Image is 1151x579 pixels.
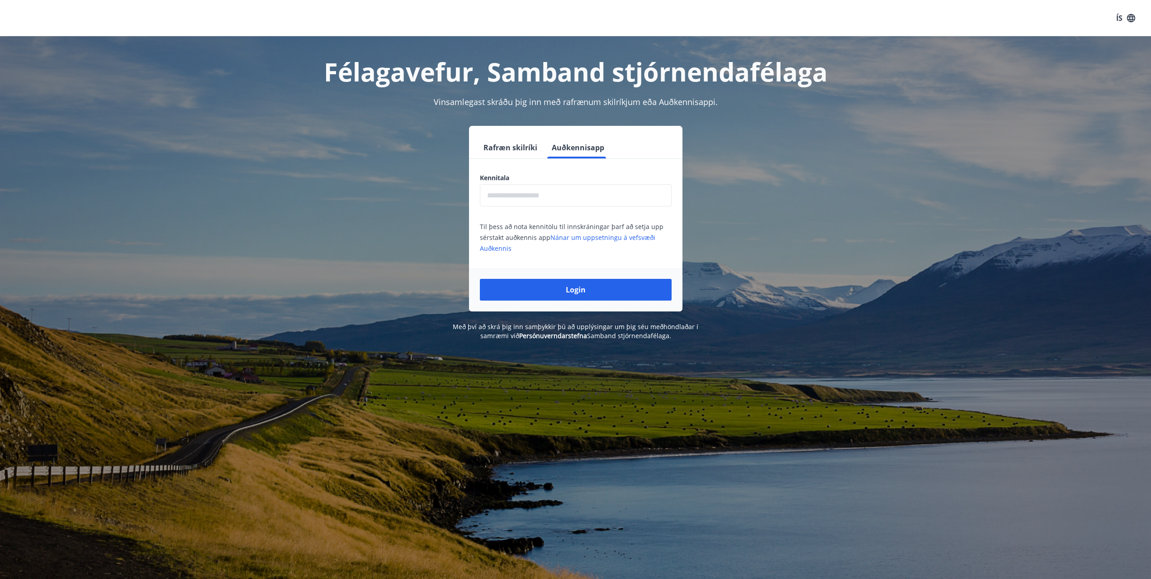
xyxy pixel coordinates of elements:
[453,322,698,340] span: Með því að skrá þig inn samþykkir þú að upplýsingar um þig séu meðhöndlaðar í samræmi við Samband...
[480,222,663,253] span: Til þess að nota kennitölu til innskráningar þarf að setja upp sérstakt auðkennis app
[480,279,672,301] button: Login
[519,331,587,340] a: Persónuverndarstefna
[434,96,718,107] span: Vinsamlegast skráðu þig inn með rafrænum skilríkjum eða Auðkennisappi.
[480,137,541,158] button: Rafræn skilríki
[480,173,672,182] label: Kennitala
[480,233,655,253] a: Nánar um uppsetningu á vefsvæði Auðkennis
[261,54,890,89] h1: Félagavefur, Samband stjórnendafélaga
[548,137,608,158] button: Auðkennisapp
[1111,10,1140,26] button: ÍS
